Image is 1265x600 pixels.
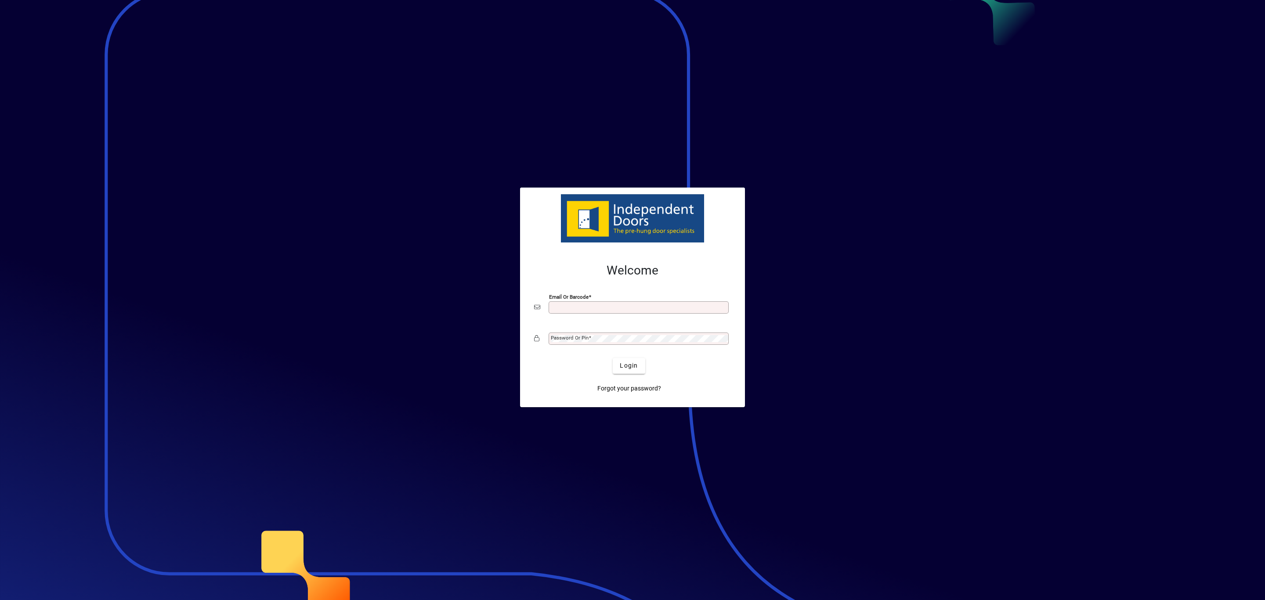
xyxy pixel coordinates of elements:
[551,335,589,341] mat-label: Password or Pin
[594,381,665,397] a: Forgot your password?
[620,361,638,370] span: Login
[549,293,589,300] mat-label: Email or Barcode
[613,358,645,374] button: Login
[597,384,661,393] span: Forgot your password?
[534,263,731,278] h2: Welcome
